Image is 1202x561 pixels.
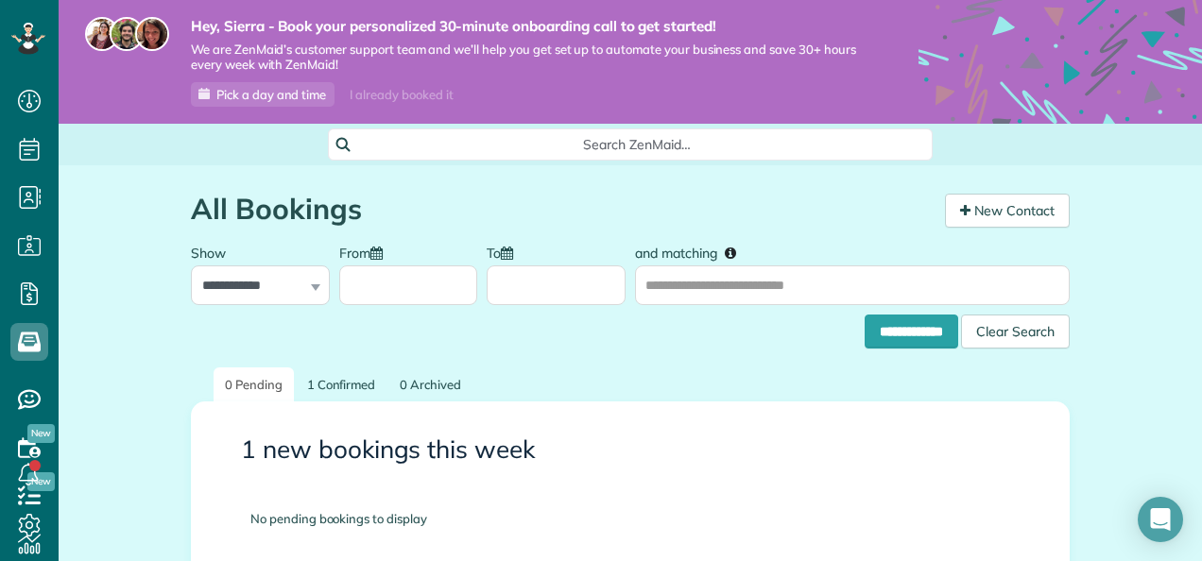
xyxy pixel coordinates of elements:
span: We are ZenMaid’s customer support team and we’ll help you get set up to automate your business an... [191,42,862,74]
a: Pick a day and time [191,82,335,107]
a: 0 Archived [388,367,472,402]
label: From [339,234,392,269]
div: I already booked it [338,83,464,107]
div: No pending bookings to display [222,482,1039,556]
div: Clear Search [961,314,1070,348]
a: Clear Search [961,318,1070,333]
img: michelle-19f622bdf1676172e81f8f8fba1fb50e276960ebfe0243fe18214015130c80e4.jpg [135,17,169,51]
label: and matching [635,234,749,269]
strong: Hey, Sierra - Book your personalized 30-minute onboarding call to get started! [191,17,862,36]
a: 0 Pending [214,367,294,402]
h3: 1 new bookings this week [241,436,1020,464]
img: jorge-587dff0eeaa6aab1f244e6dc62b8924c3b6ad411094392a53c71c6c4a576187d.jpg [110,17,144,51]
img: maria-72a9807cf96188c08ef61303f053569d2e2a8a1cde33d635c8a3ac13582a053d.jpg [85,17,119,51]
a: 1 Confirmed [296,367,387,402]
span: Pick a day and time [216,87,326,102]
a: New Contact [945,194,1070,228]
h1: All Bookings [191,194,931,225]
label: To [487,234,523,269]
span: New [27,424,55,443]
div: Open Intercom Messenger [1138,497,1183,542]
